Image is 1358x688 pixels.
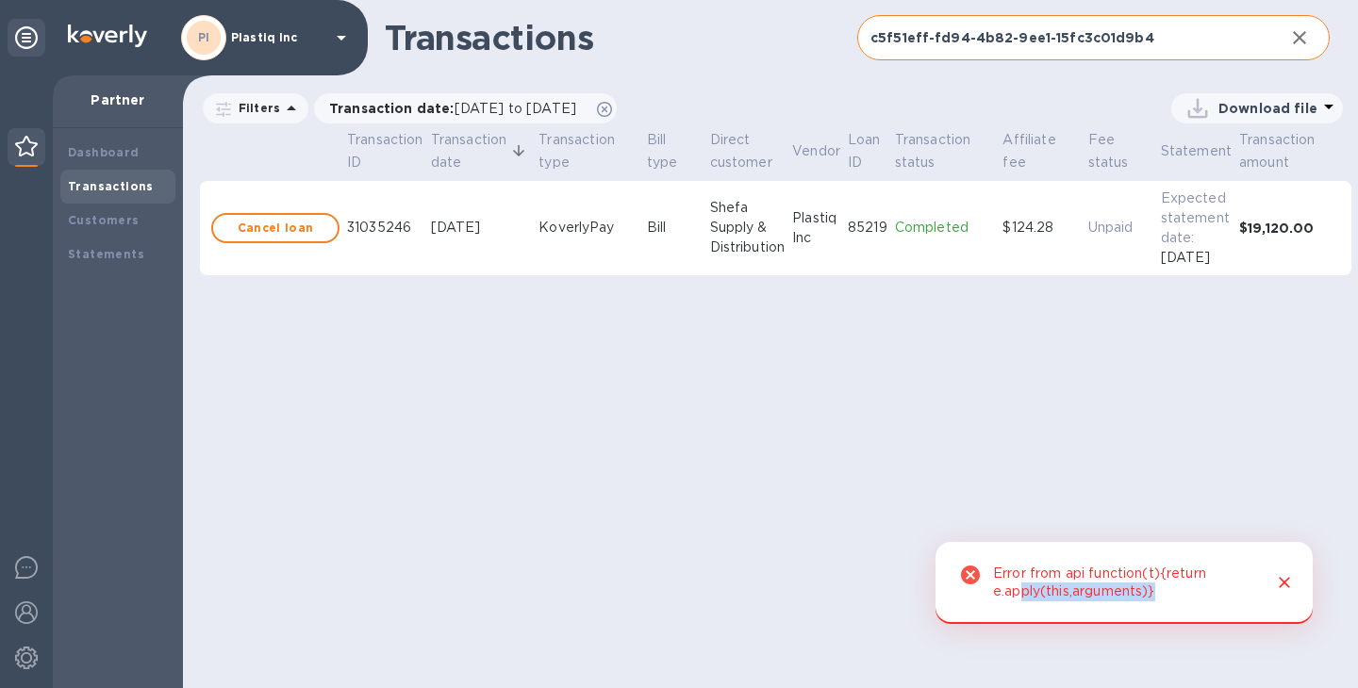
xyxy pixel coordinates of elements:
[1272,570,1297,595] button: Close
[455,101,576,116] span: [DATE] to [DATE]
[231,100,280,116] p: Filters
[1088,128,1153,173] span: Fee status
[1002,128,1080,173] span: Affiliate fee
[68,145,140,159] b: Dashboard
[347,218,423,238] div: 31035246
[1239,128,1316,173] span: Transaction amount
[1161,139,1232,162] span: Statement
[1088,128,1129,173] span: Fee status
[1002,218,1080,238] div: $124.28
[1218,99,1317,118] p: Download file
[231,31,325,44] p: Plastiq Inc
[1002,128,1055,173] span: Affiliate fee
[1088,218,1153,238] p: Unpaid
[347,128,423,173] span: Transaction ID
[848,128,887,173] span: Loan ID
[895,128,971,173] span: Transaction status
[8,19,45,57] div: Unpin categories
[68,213,140,227] b: Customers
[792,208,840,248] div: Plastiq Inc
[68,25,147,47] img: Logo
[538,218,639,238] div: KoverlyPay
[993,557,1257,609] div: Error from api function(t){return e.apply(this,arguments)}
[68,179,154,193] b: Transactions
[895,128,996,173] span: Transaction status
[314,93,617,123] div: Transaction date:[DATE] to [DATE]
[211,213,339,243] button: Cancel loan
[68,247,144,261] b: Statements
[848,218,887,238] div: 85219
[198,30,210,44] b: PI
[1161,248,1211,268] p: [DATE]
[1161,188,1232,248] p: Expected statement date:
[792,139,840,162] span: Vendor
[710,198,786,257] div: Shefa Supply & Distribution
[15,136,38,156] img: Partner
[647,218,703,238] div: Bill
[895,218,996,238] p: Completed
[710,128,786,173] span: Direct customer
[431,128,507,173] span: Transaction date
[1239,128,1340,173] span: Transaction amount
[647,128,678,173] span: Bill type
[68,90,168,109] p: Partner
[431,218,532,238] div: [DATE]
[538,128,615,173] span: Transaction type
[647,128,703,173] span: Bill type
[238,217,314,239] b: Cancel loan
[431,128,532,173] span: Transaction date
[538,128,639,173] span: Transaction type
[329,99,586,118] p: Transaction date :
[1239,219,1340,238] div: $19,120.00
[385,18,857,57] h1: Transactions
